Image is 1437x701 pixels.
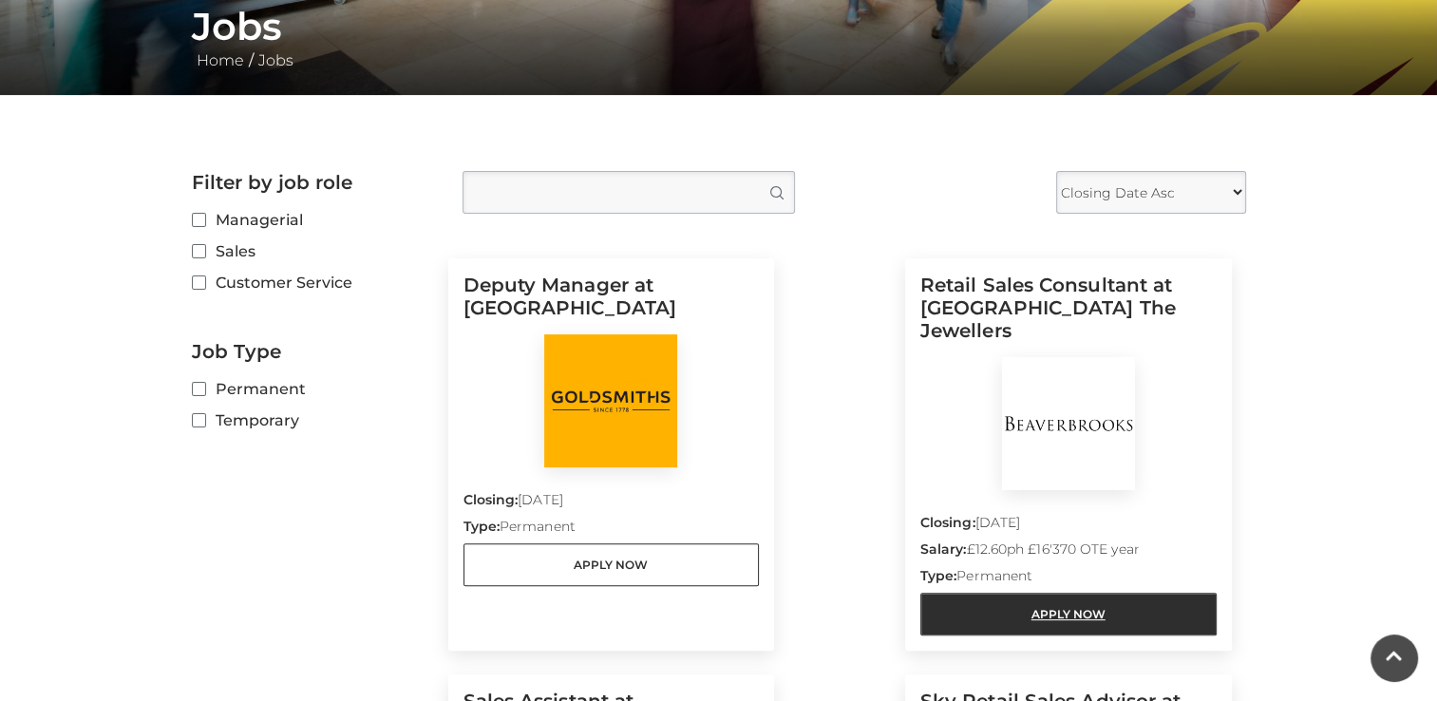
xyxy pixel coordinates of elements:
[1002,357,1135,490] img: BeaverBrooks The Jewellers
[920,566,1217,593] p: Permanent
[463,274,760,334] h5: Deputy Manager at [GEOGRAPHIC_DATA]
[920,567,956,584] strong: Type:
[920,514,975,531] strong: Closing:
[178,4,1260,72] div: /
[192,408,434,432] label: Temporary
[463,517,760,543] p: Permanent
[920,540,967,558] strong: Salary:
[192,208,434,232] label: Managerial
[192,239,434,263] label: Sales
[463,543,760,586] a: Apply Now
[192,340,434,363] h2: Job Type
[254,51,298,69] a: Jobs
[192,171,434,194] h2: Filter by job role
[544,334,677,467] img: Goldsmiths
[192,4,1246,49] h1: Jobs
[920,513,1217,540] p: [DATE]
[463,491,519,508] strong: Closing:
[192,377,434,401] label: Permanent
[463,490,760,517] p: [DATE]
[920,274,1217,357] h5: Retail Sales Consultant at [GEOGRAPHIC_DATA] The Jewellers
[920,540,1217,566] p: £12.60ph £16'370 OTE year
[192,271,434,294] label: Customer Service
[192,51,249,69] a: Home
[920,593,1217,635] a: Apply Now
[463,518,500,535] strong: Type:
